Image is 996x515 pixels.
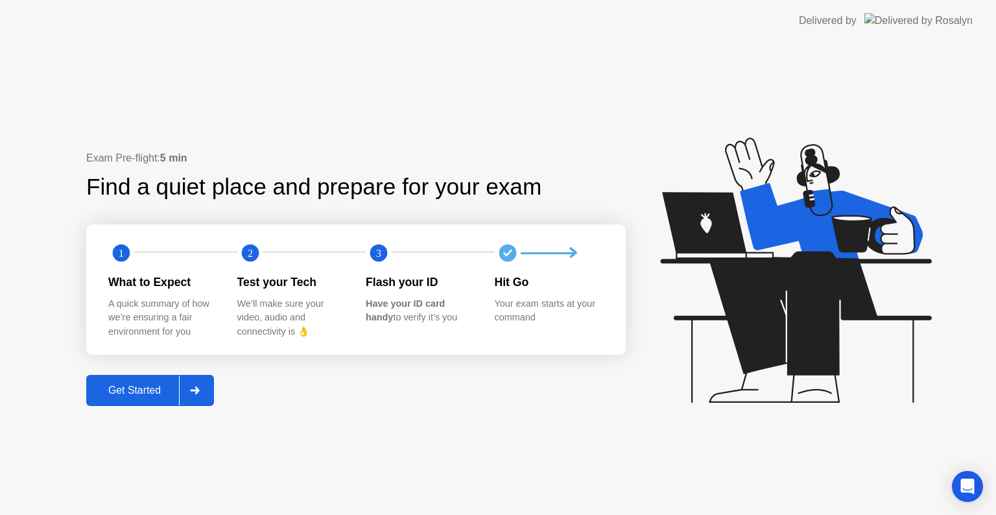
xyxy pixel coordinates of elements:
text: 3 [376,247,381,259]
div: Flash your ID [366,274,474,291]
div: Find a quiet place and prepare for your exam [86,170,543,204]
button: Get Started [86,375,214,406]
div: Open Intercom Messenger [952,471,983,502]
div: Exam Pre-flight: [86,150,626,166]
b: 5 min [160,152,187,163]
div: Hit Go [495,274,603,291]
div: What to Expect [108,274,217,291]
div: We’ll make sure your video, audio and connectivity is 👌 [237,297,346,339]
div: Get Started [90,385,179,396]
text: 2 [247,247,252,259]
b: Have your ID card handy [366,298,445,323]
text: 1 [119,247,124,259]
div: A quick summary of how we’re ensuring a fair environment for you [108,297,217,339]
div: Delivered by [799,13,857,29]
div: Your exam starts at your command [495,297,603,325]
div: to verify it’s you [366,297,474,325]
div: Test your Tech [237,274,346,291]
img: Delivered by Rosalyn [864,13,973,28]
